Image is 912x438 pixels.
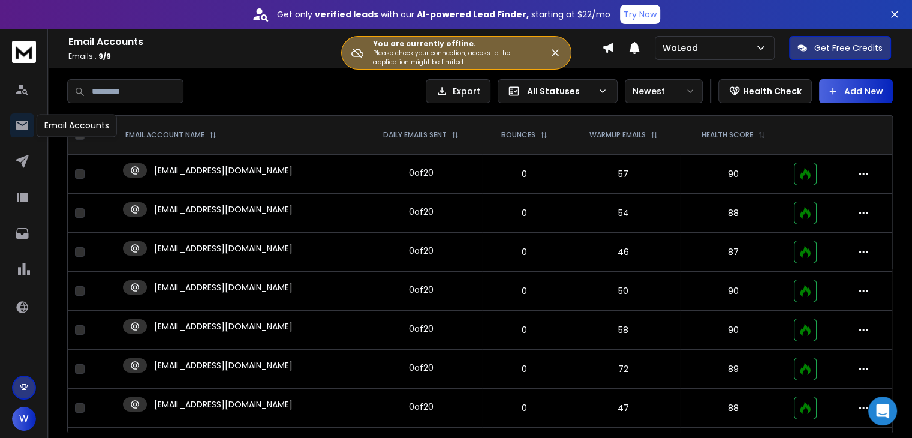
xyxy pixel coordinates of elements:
[154,320,293,332] p: [EMAIL_ADDRESS][DOMAIN_NAME]
[409,284,434,296] div: 0 of 20
[680,233,787,272] td: 87
[37,114,117,137] div: Email Accounts
[68,52,602,61] p: Emails :
[409,167,434,179] div: 0 of 20
[417,8,529,20] strong: AI-powered Lead Finder,
[383,130,447,140] p: DAILY EMAILS SENT
[373,39,530,49] h3: You are currently offline.
[68,35,602,49] h1: Email Accounts
[680,272,787,311] td: 90
[12,407,36,431] button: W
[743,85,802,97] p: Health Check
[409,401,434,413] div: 0 of 20
[409,206,434,218] div: 0 of 20
[680,194,787,233] td: 88
[625,79,703,103] button: Newest
[409,323,434,335] div: 0 of 20
[680,350,787,389] td: 89
[624,8,657,20] p: Try Now
[154,398,293,410] p: [EMAIL_ADDRESS][DOMAIN_NAME]
[501,130,535,140] p: BOUNCES
[567,155,680,194] td: 57
[154,164,293,176] p: [EMAIL_ADDRESS][DOMAIN_NAME]
[489,402,559,414] p: 0
[680,311,787,350] td: 90
[567,350,680,389] td: 72
[620,5,660,24] button: Try Now
[315,8,378,20] strong: verified leads
[702,130,753,140] p: HEALTH SCORE
[718,79,812,103] button: Health Check
[12,41,36,63] img: logo
[154,203,293,215] p: [EMAIL_ADDRESS][DOMAIN_NAME]
[154,359,293,371] p: [EMAIL_ADDRESS][DOMAIN_NAME]
[567,311,680,350] td: 58
[567,272,680,311] td: 50
[154,281,293,293] p: [EMAIL_ADDRESS][DOMAIN_NAME]
[489,207,559,219] p: 0
[98,51,111,61] span: 9 / 9
[680,389,787,428] td: 88
[489,168,559,180] p: 0
[373,49,530,67] p: Please check your connection, access to the application might be limited.
[409,245,434,257] div: 0 of 20
[409,362,434,374] div: 0 of 20
[125,130,216,140] div: EMAIL ACCOUNT NAME
[489,246,559,258] p: 0
[489,324,559,336] p: 0
[567,194,680,233] td: 54
[814,42,883,54] p: Get Free Credits
[277,8,610,20] p: Get only with our starting at $22/mo
[589,130,646,140] p: WARMUP EMAILS
[527,85,593,97] p: All Statuses
[489,285,559,297] p: 0
[663,42,703,54] p: WaLead
[819,79,893,103] button: Add New
[426,79,490,103] button: Export
[789,36,891,60] button: Get Free Credits
[489,363,559,375] p: 0
[567,389,680,428] td: 47
[154,242,293,254] p: [EMAIL_ADDRESS][DOMAIN_NAME]
[868,397,897,425] div: Open Intercom Messenger
[567,233,680,272] td: 46
[680,155,787,194] td: 90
